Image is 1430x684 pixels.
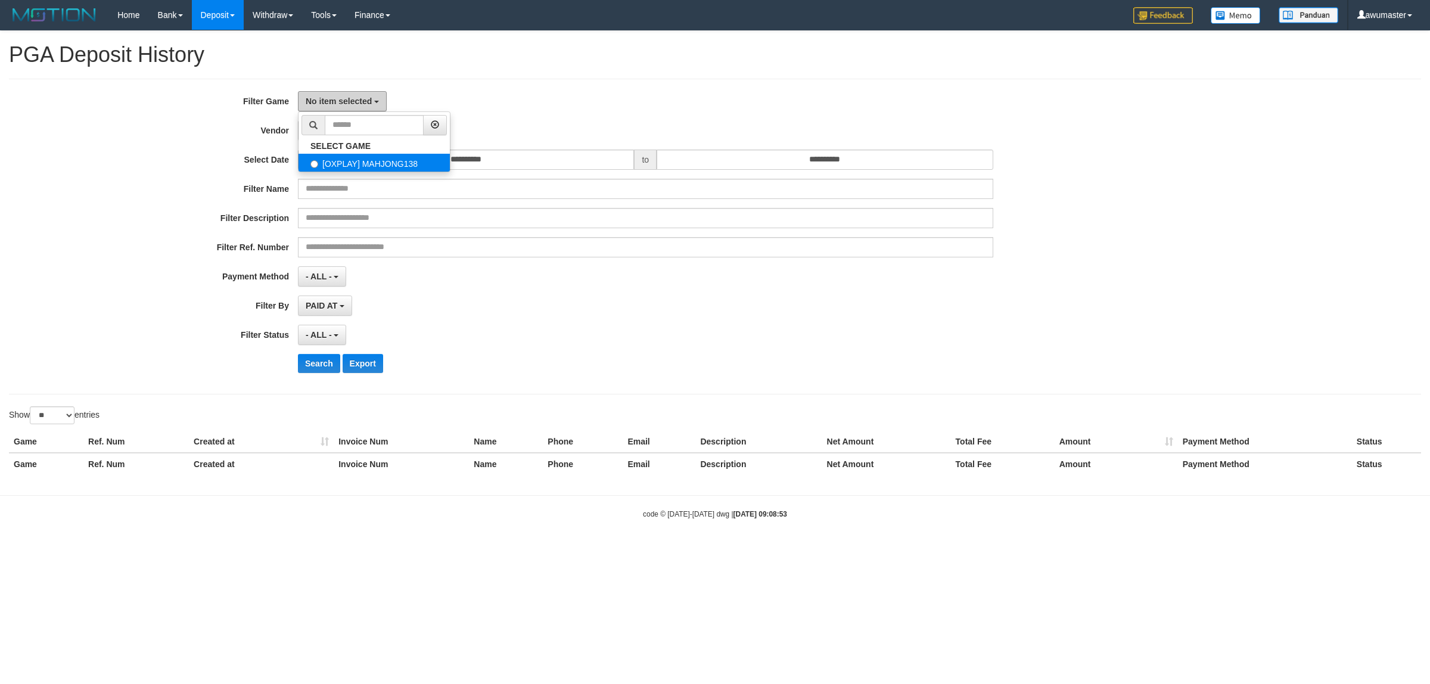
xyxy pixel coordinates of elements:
label: Show entries [9,406,100,424]
button: PAID AT [298,296,352,316]
th: Description [695,431,822,453]
th: Phone [543,453,623,475]
th: Email [623,453,695,475]
th: Payment Method [1178,431,1352,453]
th: Net Amount [822,431,951,453]
select: Showentries [30,406,74,424]
span: No item selected [306,97,372,106]
button: - ALL - [298,325,346,345]
th: Game [9,453,83,475]
th: Name [469,431,543,453]
th: Total Fee [951,431,1055,453]
th: Description [695,453,822,475]
button: No item selected [298,91,387,111]
b: SELECT GAME [310,141,371,151]
th: Ref. Num [83,431,189,453]
th: Invoice Num [334,453,469,475]
th: Created at [189,431,334,453]
span: - ALL - [306,272,332,281]
img: panduan.png [1279,7,1338,23]
th: Payment Method [1178,453,1352,475]
th: Ref. Num [83,453,189,475]
th: Net Amount [822,453,951,475]
img: MOTION_logo.png [9,6,100,24]
button: Export [343,354,383,373]
label: [OXPLAY] MAHJONG138 [299,154,450,172]
button: - ALL - [298,266,346,287]
img: Feedback.jpg [1133,7,1193,24]
span: - ALL - [306,330,332,340]
span: PAID AT [306,301,337,310]
input: [OXPLAY] MAHJONG138 [310,160,318,168]
th: Status [1352,453,1421,475]
th: Status [1352,431,1421,453]
th: Game [9,431,83,453]
th: Amount [1055,453,1178,475]
th: Created at [189,453,334,475]
strong: [DATE] 09:08:53 [733,510,787,518]
img: Button%20Memo.svg [1211,7,1261,24]
h1: PGA Deposit History [9,43,1421,67]
span: to [634,150,657,170]
th: Amount [1055,431,1178,453]
button: Search [298,354,340,373]
th: Email [623,431,695,453]
th: Name [469,453,543,475]
th: Invoice Num [334,431,469,453]
th: Total Fee [951,453,1055,475]
th: Phone [543,431,623,453]
small: code © [DATE]-[DATE] dwg | [643,510,787,518]
a: SELECT GAME [299,138,450,154]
